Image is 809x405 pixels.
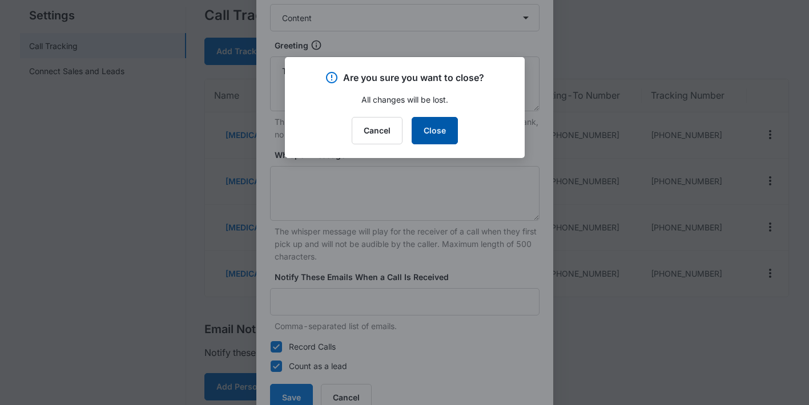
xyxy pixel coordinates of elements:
[352,117,403,144] button: Cancel
[18,18,27,27] img: logo_orange.svg
[126,67,192,75] div: Keywords by Traffic
[31,66,40,75] img: tab_domain_overview_orange.svg
[114,66,123,75] img: tab_keywords_by_traffic_grey.svg
[285,84,525,106] div: All changes will be lost.
[412,117,458,144] button: Close
[30,30,126,39] div: Domain: [DOMAIN_NAME]
[32,18,56,27] div: v 4.0.25
[343,71,484,84] p: Are you sure you want to close?
[43,67,102,75] div: Domain Overview
[18,30,27,39] img: website_grey.svg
